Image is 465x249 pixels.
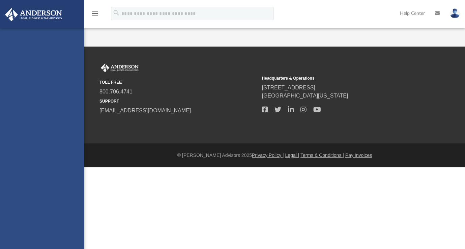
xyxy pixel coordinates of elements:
img: Anderson Advisors Platinum Portal [3,8,64,21]
a: Legal | [285,153,299,158]
a: [GEOGRAPHIC_DATA][US_STATE] [262,93,348,99]
a: Terms & Conditions | [300,153,344,158]
a: Privacy Policy | [252,153,284,158]
a: Pay Invoices [345,153,372,158]
a: menu [91,13,99,18]
small: SUPPORT [99,98,257,104]
img: Anderson Advisors Platinum Portal [99,63,140,72]
small: TOLL FREE [99,79,257,85]
img: User Pic [450,8,460,18]
a: [EMAIL_ADDRESS][DOMAIN_NAME] [99,108,191,113]
a: [STREET_ADDRESS] [262,85,315,90]
i: menu [91,9,99,18]
i: search [113,9,120,17]
small: Headquarters & Operations [262,75,420,81]
div: © [PERSON_NAME] Advisors 2025 [84,152,465,159]
a: 800.706.4741 [99,89,133,94]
